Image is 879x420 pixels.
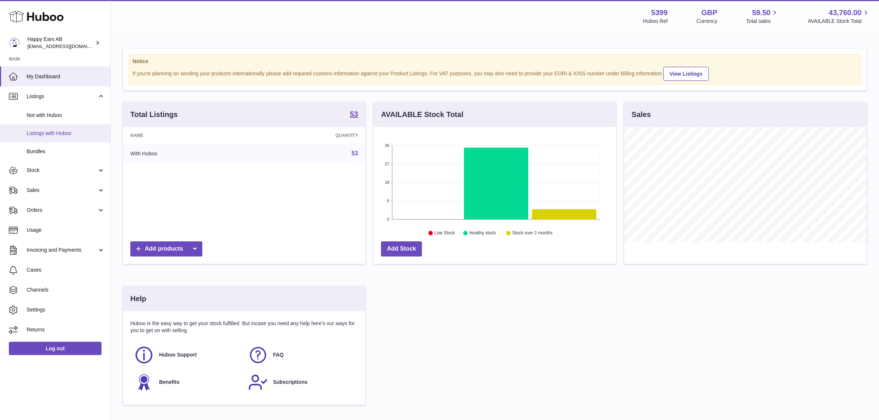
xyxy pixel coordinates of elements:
span: Subscriptions [273,379,308,386]
a: FAQ [248,345,355,365]
div: Huboo Ref [643,18,668,25]
span: FAQ [273,351,284,358]
span: Not with Huboo [27,112,105,119]
span: Total sales [746,18,779,25]
strong: GBP [701,8,717,18]
span: Cases [27,266,105,273]
a: 53 [351,150,358,156]
th: Quantity [251,127,365,144]
a: 53 [350,110,358,119]
a: 59.50 Total sales [746,8,779,25]
a: Log out [9,342,102,355]
a: Benefits [134,372,241,392]
span: Benefits [159,379,179,386]
strong: Notice [133,58,857,65]
div: Happy Ears AB [27,36,94,50]
span: My Dashboard [27,73,105,80]
text: 27 [385,162,389,166]
h3: Total Listings [130,110,178,120]
span: Usage [27,227,105,234]
p: Huboo is the easy way to get your stock fulfilled. But incase you need any help here's our ways f... [130,320,358,334]
span: Returns [27,326,105,333]
a: Add products [130,241,202,257]
text: Stock over 2 months [512,231,553,236]
h3: AVAILABLE Stock Total [381,110,463,120]
a: View Listings [663,67,709,81]
text: 9 [387,199,389,203]
h3: Sales [632,110,651,120]
th: Name [123,127,251,144]
span: Sales [27,187,97,194]
span: [EMAIL_ADDRESS][DOMAIN_NAME] [27,43,109,49]
span: Stock [27,167,97,174]
span: AVAILABLE Stock Total [808,18,870,25]
a: 43,760.00 AVAILABLE Stock Total [808,8,870,25]
span: Listings with Huboo [27,130,105,137]
span: Invoicing and Payments [27,247,97,254]
h3: Help [130,294,146,304]
img: internalAdmin-5399@internal.huboo.com [9,37,20,48]
span: Orders [27,207,97,214]
text: 36 [385,143,389,148]
strong: 5399 [651,8,668,18]
div: Currency [697,18,718,25]
span: Settings [27,306,105,313]
a: Subscriptions [248,372,355,392]
strong: 53 [350,110,358,118]
span: Channels [27,286,105,293]
a: Add Stock [381,241,422,257]
span: Bundles [27,148,105,155]
span: Huboo Support [159,351,197,358]
text: Healthy stock [469,231,496,236]
td: With Huboo [123,144,251,163]
a: Huboo Support [134,345,241,365]
div: If you're planning on sending your products internationally please add required customs informati... [133,66,857,81]
text: Low Stock [435,231,455,236]
span: 43,760.00 [829,8,862,18]
text: 0 [387,217,389,221]
span: 59.50 [752,8,770,18]
span: Listings [27,93,97,100]
text: 18 [385,180,389,185]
